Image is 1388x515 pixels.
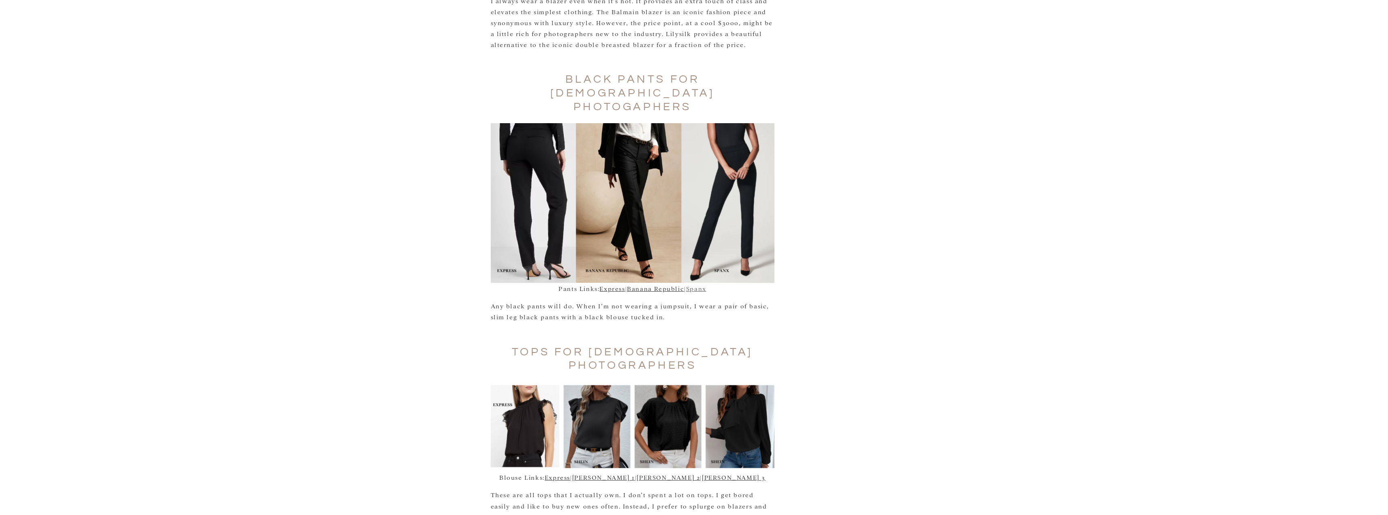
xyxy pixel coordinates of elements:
[491,73,774,113] h2: Black Pants for [DEMOGRAPHIC_DATA] Photogaphers
[572,473,635,481] a: [PERSON_NAME] 1
[637,473,700,481] a: [PERSON_NAME] 2
[627,284,684,292] a: Banana Republic
[491,283,774,294] p: Pants Links: | |
[491,345,774,372] h2: Tops for [DEMOGRAPHIC_DATA] Photographers
[491,300,774,322] p: Any black pants will do. When I’m not wearing a jumpsuit, I wear a pair of basic, slim leg black ...
[702,473,766,481] a: [PERSON_NAME] 3
[686,284,706,292] a: Spanx
[545,473,570,481] a: Express
[599,284,625,292] a: Express
[491,472,774,483] p: Blouse Links: | | |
